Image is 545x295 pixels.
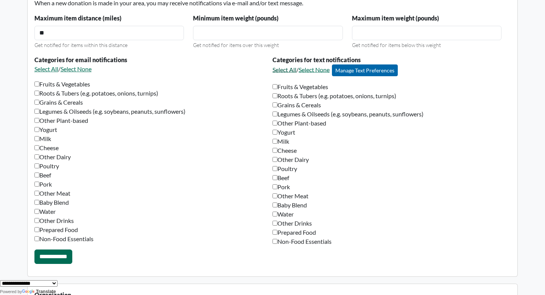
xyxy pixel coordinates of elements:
[34,163,39,168] input: Poultry
[34,42,128,48] small: Get notified for items within this distance
[34,225,78,234] label: Prepared Food
[34,200,39,205] input: Baby Blend
[272,239,277,244] input: Non-Food Essentials
[34,134,51,143] label: Milk
[34,227,39,232] input: Prepared Food
[34,154,39,159] input: Other Dairy
[34,143,59,152] label: Cheese
[34,65,58,72] a: Select All
[272,82,328,91] label: Fruits & Vegetables
[272,93,277,98] input: Roots & Tubers (e.g. potatoes, onions, turnips)
[272,212,277,217] input: Water
[34,218,39,223] input: Other Drinks
[34,14,121,23] label: Maximum item distance (miles)
[272,119,326,128] label: Other Plant-based
[34,173,39,177] input: Beef
[272,56,361,63] strong: Categories for text notifications
[272,175,277,180] input: Beef
[272,164,297,173] label: Poultry
[272,91,396,100] label: Roots & Tubers (e.g. potatoes, onions, turnips)
[272,102,277,107] input: Grains & Cereals
[272,228,316,237] label: Prepared Food
[34,127,39,132] input: Yogurt
[193,14,279,23] label: Minimum item weight (pounds)
[34,107,185,116] label: Legumes & Oilseeds (e.g. soybeans, peanuts, sunflowers)
[272,201,307,210] label: Baby Blend
[272,128,295,137] label: Yogurt
[34,152,71,162] label: Other Dairy
[34,136,39,141] input: Milk
[34,116,88,125] label: Other Plant-based
[34,109,39,114] input: Legumes & Oilseeds (e.g. soybeans, peanuts, sunflowers)
[272,237,332,246] label: Non-Food Essentials
[272,100,321,110] label: Grains & Cereals
[34,56,127,63] strong: Categories for email notifications
[34,100,39,105] input: Grains & Cereals
[34,236,39,241] input: Non-Food Essentials
[22,289,36,295] img: Google Translate
[272,193,277,198] input: Other Meat
[34,171,51,180] label: Beef
[272,139,277,144] input: Milk
[34,89,158,98] label: Roots & Tubers (e.g. potatoes, onions, turnips)
[34,145,39,150] input: Cheese
[34,189,70,198] label: Other Meat
[34,64,263,74] p: /
[193,42,279,48] small: Get notified for items over this weight
[352,42,441,48] small: Get notified for items below this weight
[34,82,39,86] input: Fruits & Vegetables
[272,84,277,89] input: Fruits & Vegetables
[272,137,289,146] label: Milk
[272,110,424,119] label: Legumes & Oilseeds (e.g. soybeans, peanuts, sunflowers)
[299,66,330,73] a: Select None
[272,210,294,219] label: Water
[272,166,277,171] input: Poultry
[272,157,277,162] input: Other Dairy
[272,230,277,235] input: Prepared Food
[272,191,308,201] label: Other Meat
[34,91,39,96] input: Roots & Tubers (e.g. potatoes, onions, turnips)
[272,155,309,164] label: Other Dairy
[272,64,501,76] p: /
[34,80,90,89] label: Fruits & Vegetables
[34,125,57,134] label: Yogurt
[272,184,277,189] input: Pork
[34,98,83,107] label: Grains & Cereals
[272,219,312,228] label: Other Drinks
[61,65,92,72] a: Select None
[34,209,39,214] input: Water
[34,180,52,189] label: Pork
[34,191,39,196] input: Other Meat
[34,198,69,207] label: Baby Blend
[34,207,56,216] label: Water
[34,162,59,171] label: Poultry
[272,202,277,207] input: Baby Blend
[272,173,289,182] label: Beef
[34,118,39,123] input: Other Plant-based
[272,148,277,153] input: Cheese
[34,182,39,187] input: Pork
[34,216,74,225] label: Other Drinks
[272,146,297,155] label: Cheese
[272,130,277,135] input: Yogurt
[34,234,93,243] label: Non-Food Essentials
[272,221,277,226] input: Other Drinks
[272,182,290,191] label: Pork
[352,14,439,23] label: Maximum item weight (pounds)
[332,64,398,76] a: Manage Text Preferences
[272,111,277,116] input: Legumes & Oilseeds (e.g. soybeans, peanuts, sunflowers)
[272,121,277,126] input: Other Plant-based
[272,66,296,73] a: Select All
[22,289,56,294] a: Translate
